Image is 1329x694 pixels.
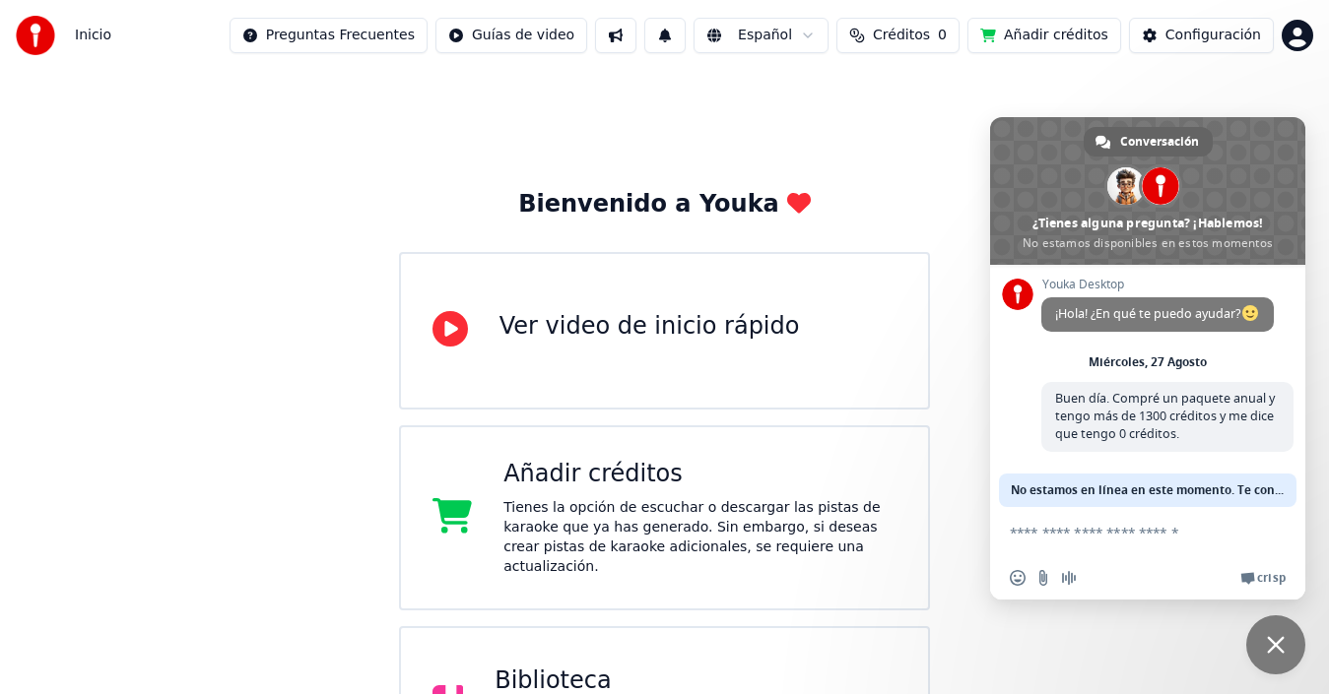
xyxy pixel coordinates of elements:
span: ¡Hola! ¿En qué te puedo ayudar? [1055,305,1260,322]
button: Preguntas Frecuentes [230,18,428,53]
textarea: Escribe aquí tu mensaje... [1010,507,1246,556]
span: Enviar un archivo [1035,570,1051,586]
button: Créditos0 [836,18,960,53]
nav: breadcrumb [75,26,111,45]
span: Buen día. Compré un paquete anual y tengo más de 1300 créditos y me dice que tengo 0 créditos. [1055,390,1275,442]
span: Crisp [1257,570,1286,586]
a: Crisp [1240,570,1286,586]
a: Conversación [1084,127,1213,157]
button: Añadir créditos [967,18,1121,53]
span: Conversación [1120,127,1199,157]
span: Grabar mensaje de audio [1061,570,1077,586]
div: Añadir créditos [503,459,897,490]
div: Tienes la opción de escuchar o descargar las pistas de karaoke que ya has generado. Sin embargo, ... [503,498,897,577]
div: Configuración [1165,26,1261,45]
span: Créditos [873,26,930,45]
span: Inicio [75,26,111,45]
span: Youka Desktop [1041,278,1274,291]
div: Ver video de inicio rápido [499,311,800,343]
button: Configuración [1129,18,1274,53]
span: 0 [938,26,947,45]
div: Bienvenido a Youka [518,189,811,221]
a: Cerrar el chat [1246,615,1305,674]
button: Guías de video [435,18,587,53]
span: Insertar un emoji [1010,570,1026,586]
div: Miércoles, 27 Agosto [1089,356,1207,368]
span: No estamos en línea en este momento. Te contactaremos por correo electrónico. [1011,473,1285,507]
img: youka [16,16,55,55]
